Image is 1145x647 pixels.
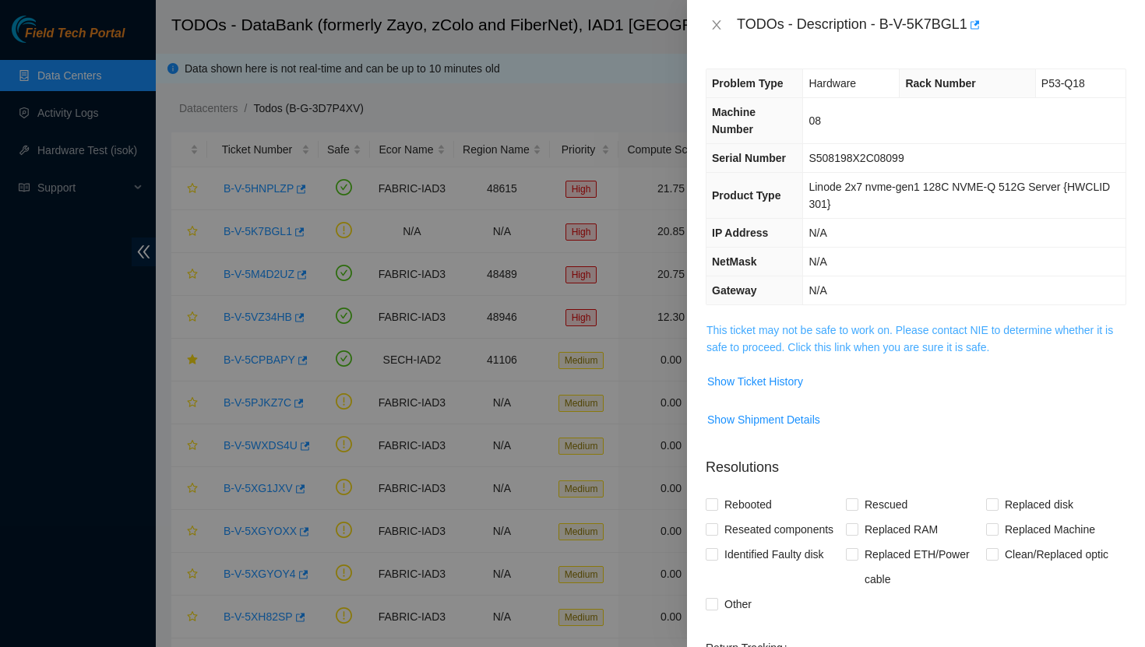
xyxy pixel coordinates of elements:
span: Product Type [712,189,780,202]
span: 08 [809,114,821,127]
span: Rebooted [718,492,778,517]
span: N/A [809,284,826,297]
span: Other [718,592,758,617]
span: N/A [809,255,826,268]
span: Machine Number [712,106,756,135]
span: N/A [809,227,826,239]
span: IP Address [712,227,768,239]
span: Show Ticket History [707,373,803,390]
span: S508198X2C08099 [809,152,904,164]
span: NetMask [712,255,757,268]
span: Clean/Replaced optic [999,542,1115,567]
span: Identified Faulty disk [718,542,830,567]
a: This ticket may not be safe to work on. Please contact NIE to determine whether it is safe to pro... [706,324,1113,353]
span: Replaced RAM [858,517,944,542]
span: Linode 2x7 nvme-gen1 128C NVME-Q 512G Server {HWCLID 301} [809,181,1110,210]
span: Gateway [712,284,757,297]
span: Replaced disk [999,492,1080,517]
span: Replaced ETH/Power cable [858,542,986,592]
span: Hardware [809,77,856,90]
span: P53-Q18 [1041,77,1085,90]
span: Reseated components [718,517,840,542]
button: Show Ticket History [706,369,804,394]
button: Show Shipment Details [706,407,821,432]
span: Show Shipment Details [707,411,820,428]
span: Serial Number [712,152,786,164]
span: Replaced Machine [999,517,1101,542]
span: close [710,19,723,31]
span: Problem Type [712,77,784,90]
button: Close [706,18,728,33]
p: Resolutions [706,445,1126,478]
div: TODOs - Description - B-V-5K7BGL1 [737,12,1126,37]
span: Rescued [858,492,914,517]
span: Rack Number [905,77,975,90]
